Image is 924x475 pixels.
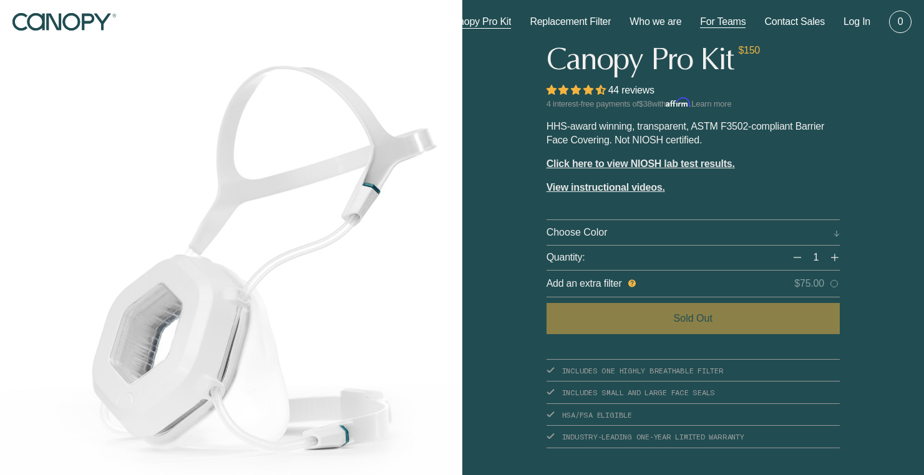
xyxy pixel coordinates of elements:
span: View instructional videos [547,182,663,193]
span: $150 [738,44,760,57]
span: 44 reviews [608,85,654,95]
h1: Canopy Pro Kit [547,44,734,75]
span: Affirm [666,97,689,107]
a: Contact Sales [764,15,825,29]
li: HSA/FSA ELIGIBLE [547,404,840,426]
a: 0 [889,11,912,33]
span: $38 [639,99,652,108]
li: INCLUDES ONE HIGHLY BREATHABLE FILTER [547,359,840,382]
a: Replacement Filter [530,15,611,29]
a: Log In [844,15,870,29]
span: 0 [898,15,903,29]
button: Sold Out [547,303,840,334]
a: Canopy Pro Kit [446,15,511,29]
a: Who we are [630,15,681,29]
p: HHS-award winning, transparent, ASTM F3502-compliant Barrier Face Covering. Not NIOSH certified. [547,120,840,147]
span: Quantity: [547,251,585,264]
a: View instructional videos. [547,182,665,193]
a: For Teams [700,15,746,29]
a: Click here to view NIOSH lab test results [547,158,732,169]
p: 4 interest-free payments of with . [547,97,840,110]
span: 4.68 stars [547,85,608,95]
li: INDUSTRY-LEADING ONE-YEAR LIMITED WARRANTY [547,426,840,448]
li: INCLUDES SMALL AND LARGE FACE SEALS [547,381,840,404]
span: $75.00 [794,277,824,290]
a: Learn more - Learn more about Affirm Financing (opens in modal) [691,99,731,108]
b: . [732,158,734,169]
span: Add an extra filter [547,277,622,290]
b: . [662,182,664,193]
